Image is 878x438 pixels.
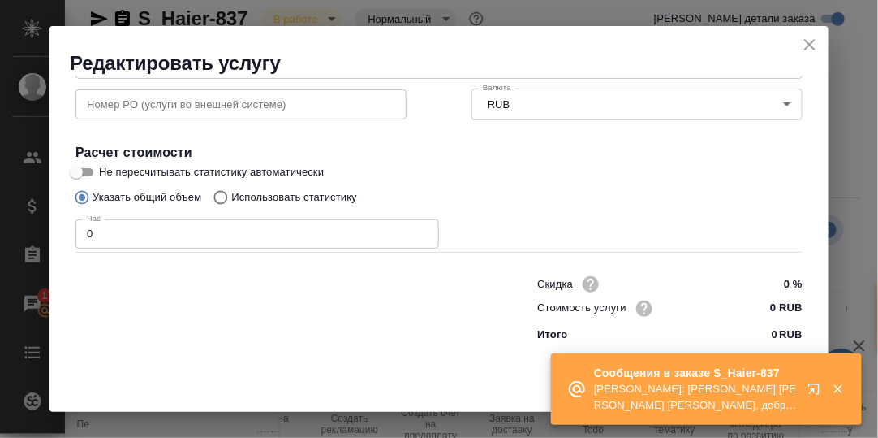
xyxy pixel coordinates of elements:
[798,33,822,57] button: close
[594,381,797,414] p: [PERSON_NAME]: [PERSON_NAME] [PERSON_NAME] [PERSON_NAME], доброе утро. Можете, пожалуйста, исполь...
[742,272,803,296] input: ✎ Введи что-нибудь
[70,50,829,76] h2: Редактировать услугу
[798,373,837,412] button: Открыть в новой вкладке
[537,276,573,293] p: Скидка
[231,189,357,206] p: Использовать статистику
[537,327,567,343] p: Итого
[471,89,803,119] div: RUB
[75,143,803,163] h4: Расчет стоимости
[821,382,854,397] button: Закрыть
[537,300,626,316] p: Стоимость услуги
[93,189,201,206] p: Указать общий объем
[594,365,797,381] p: Сообщения в заказе S_Haier-837
[483,98,514,111] button: RUB
[99,164,324,180] span: Не пересчитывать статистику автоматически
